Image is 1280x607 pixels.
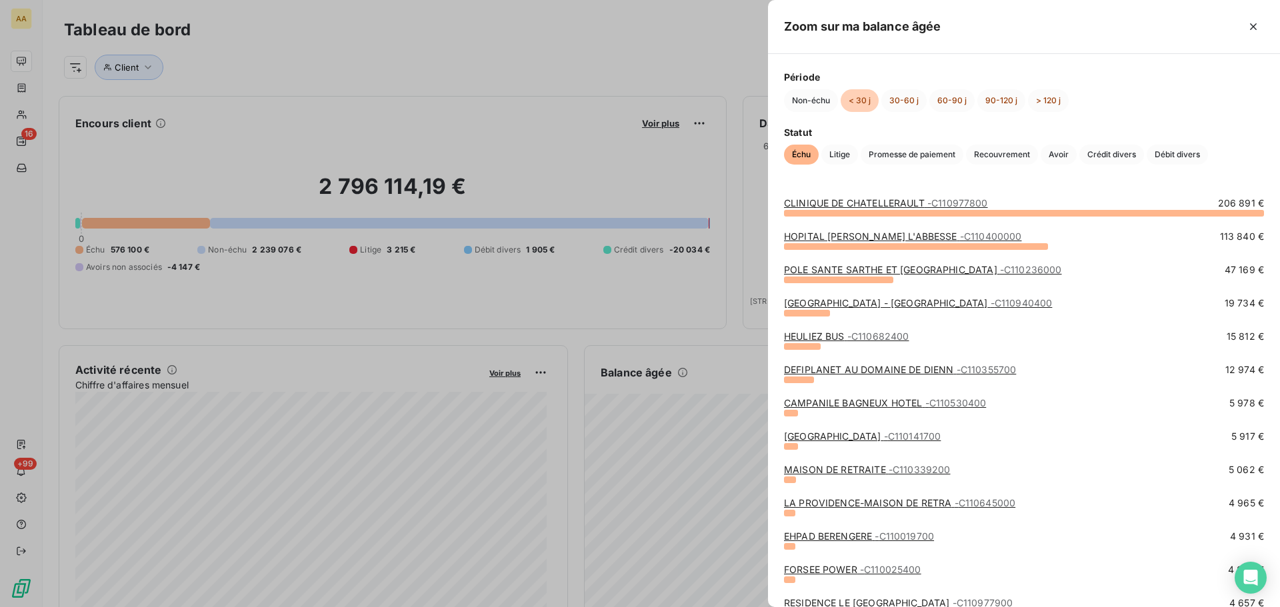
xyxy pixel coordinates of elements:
[875,530,934,542] span: - C110019700
[784,125,1264,139] span: Statut
[977,89,1025,112] button: 90-120 j
[1225,263,1264,277] span: 47 169 €
[784,430,941,442] a: [GEOGRAPHIC_DATA]
[784,364,1016,375] a: DEFIPLANET AU DOMAINE DE DIENN
[1220,230,1264,243] span: 113 840 €
[1229,396,1264,410] span: 5 978 €
[841,89,879,112] button: < 30 j
[1229,463,1264,476] span: 5 062 €
[861,145,963,165] button: Promesse de paiement
[966,145,1038,165] button: Recouvrement
[784,464,951,475] a: MAISON DE RETRAITE
[784,145,819,165] button: Échu
[1147,145,1208,165] button: Débit divers
[927,197,988,209] span: - C110977800
[784,70,1264,84] span: Période
[889,464,951,475] span: - C110339200
[1041,145,1077,165] button: Avoir
[1227,330,1264,343] span: 15 812 €
[1028,89,1069,112] button: > 120 j
[784,197,988,209] a: CLINIQUE DE CHATELLERAULT
[1230,530,1264,543] span: 4 931 €
[784,231,1021,242] a: HOPITAL [PERSON_NAME] L'ABBESSE
[784,89,838,112] button: Non-échu
[884,430,941,442] span: - C110141700
[1000,264,1062,275] span: - C110236000
[784,397,986,408] a: CAMPANILE BAGNEUX HOTEL
[1079,145,1144,165] button: Crédit divers
[1228,563,1264,576] span: 4 829 €
[960,231,1022,242] span: - C110400000
[925,397,987,408] span: - C110530400
[955,497,1016,508] span: - C110645000
[784,497,1015,508] a: LA PROVIDENCE-MAISON DE RETRA
[784,297,1052,308] a: [GEOGRAPHIC_DATA] - [GEOGRAPHIC_DATA]
[784,564,921,575] a: FORSEE POWER
[784,530,934,542] a: EHPAD BERENGERE
[929,89,975,112] button: 60-90 j
[1225,297,1264,310] span: 19 734 €
[1235,562,1267,594] div: Open Intercom Messenger
[1225,363,1264,376] span: 12 974 €
[1229,496,1264,510] span: 4 965 €
[784,264,1062,275] a: POLE SANTE SARTHE ET [GEOGRAPHIC_DATA]
[847,330,909,342] span: - C110682400
[784,17,941,36] h5: Zoom sur ma balance âgée
[1231,430,1264,443] span: 5 917 €
[1218,197,1264,210] span: 206 891 €
[881,89,927,112] button: 30-60 j
[784,330,909,342] a: HEULIEZ BUS
[957,364,1017,375] span: - C110355700
[991,297,1053,308] span: - C110940400
[860,564,921,575] span: - C110025400
[821,145,858,165] button: Litige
